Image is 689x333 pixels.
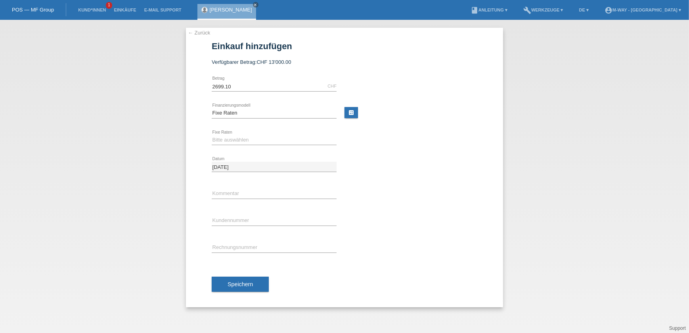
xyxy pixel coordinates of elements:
[140,8,186,12] a: E-Mail Support
[523,6,531,14] i: build
[471,6,478,14] i: book
[254,3,258,7] i: close
[253,2,258,8] a: close
[188,30,210,36] a: ← Zurück
[344,107,358,118] a: calculate
[669,325,686,331] a: Support
[575,8,593,12] a: DE ▾
[605,6,612,14] i: account_circle
[212,59,477,65] div: Verfügbarer Betrag:
[12,7,54,13] a: POS — MF Group
[256,59,291,65] span: CHF 13'000.00
[212,41,477,51] h1: Einkauf hinzufügen
[228,281,253,287] span: Speichern
[327,84,337,88] div: CHF
[467,8,511,12] a: bookAnleitung ▾
[210,7,252,13] a: [PERSON_NAME]
[348,109,354,116] i: calculate
[74,8,110,12] a: Kund*innen
[110,8,140,12] a: Einkäufe
[601,8,685,12] a: account_circlem-way - [GEOGRAPHIC_DATA] ▾
[106,2,112,9] span: 1
[519,8,567,12] a: buildWerkzeuge ▾
[212,277,269,292] button: Speichern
